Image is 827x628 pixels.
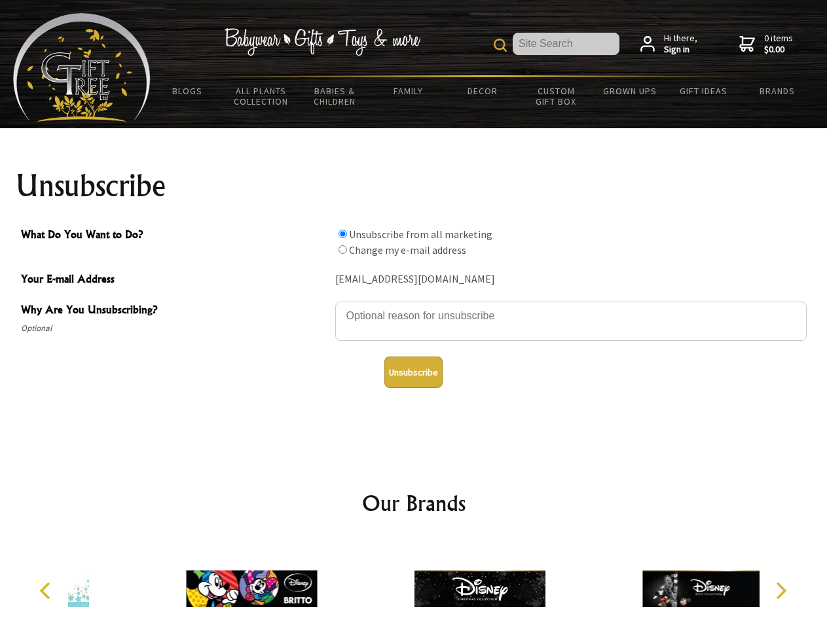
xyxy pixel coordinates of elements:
[21,302,329,321] span: Why Are You Unsubscribing?
[335,270,807,290] div: [EMAIL_ADDRESS][DOMAIN_NAME]
[593,77,667,105] a: Grown Ups
[13,13,151,122] img: Babyware - Gifts - Toys and more...
[21,226,329,245] span: What Do You Want to Do?
[640,33,697,56] a: Hi there,Sign in
[339,230,347,238] input: What Do You Want to Do?
[298,77,372,115] a: Babies & Children
[33,576,62,605] button: Previous
[764,32,793,56] span: 0 items
[335,302,807,341] textarea: Why Are You Unsubscribing?
[151,77,225,105] a: BLOGS
[664,33,697,56] span: Hi there,
[513,33,619,55] input: Site Search
[494,39,507,52] img: product search
[384,357,443,388] button: Unsubscribe
[739,33,793,56] a: 0 items$0.00
[225,77,299,115] a: All Plants Collection
[21,271,329,290] span: Your E-mail Address
[349,228,492,241] label: Unsubscribe from all marketing
[349,243,466,256] label: Change my e-mail address
[224,28,420,56] img: Babywear - Gifts - Toys & more
[372,77,446,105] a: Family
[667,77,741,105] a: Gift Ideas
[16,170,812,201] h1: Unsubscribe
[21,321,329,336] span: Optional
[339,245,347,254] input: What Do You Want to Do?
[519,77,593,115] a: Custom Gift Box
[445,77,519,105] a: Decor
[664,44,697,56] strong: Sign in
[26,487,801,519] h2: Our Brands
[741,77,815,105] a: Brands
[766,576,795,605] button: Next
[764,44,793,56] strong: $0.00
